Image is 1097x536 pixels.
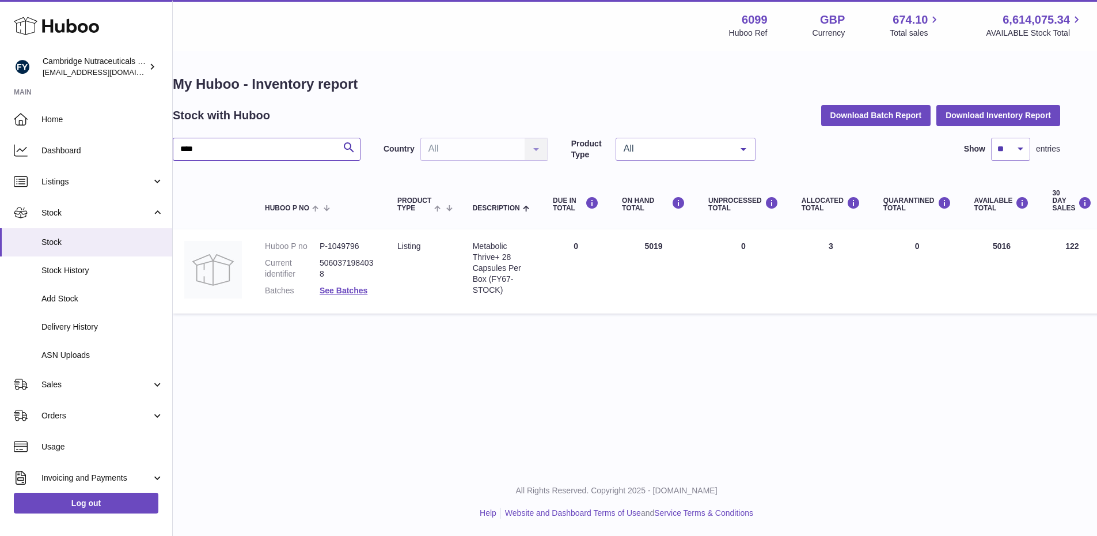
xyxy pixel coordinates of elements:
div: QUARANTINED Total [883,197,951,212]
span: Total sales [890,28,941,39]
a: Service Terms & Conditions [654,508,753,518]
span: Sales [41,379,151,390]
label: Product Type [571,138,610,160]
div: UNPROCESSED Total [708,197,779,212]
td: 5019 [610,229,697,314]
span: Add Stock [41,293,164,304]
td: 0 [541,229,610,314]
a: Website and Dashboard Terms of Use [505,508,641,518]
div: Huboo Ref [729,28,768,39]
dt: Batches [265,285,320,296]
div: AVAILABLE Total [974,197,1030,212]
span: ASN Uploads [41,350,164,361]
div: DUE IN TOTAL [553,197,599,212]
label: Country [384,144,415,154]
a: Help [480,508,496,518]
a: Log out [14,493,158,514]
dd: P-1049796 [320,241,374,252]
div: ALLOCATED Total [802,197,860,212]
span: listing [397,241,420,251]
img: product image [184,241,242,299]
span: Stock [41,207,151,218]
div: ON HAND Total [622,197,685,212]
strong: 6099 [742,12,768,28]
span: [EMAIL_ADDRESS][DOMAIN_NAME] [43,67,169,77]
span: 6,614,075.34 [1003,12,1070,28]
span: Product Type [397,197,431,212]
td: 0 [697,229,790,314]
h1: My Huboo - Inventory report [173,75,1060,93]
a: 674.10 Total sales [890,12,941,39]
dt: Current identifier [265,258,320,280]
a: See Batches [320,286,367,295]
strong: GBP [820,12,845,28]
span: Delivery History [41,322,164,333]
div: 30 DAY SALES [1052,190,1092,213]
td: 3 [790,229,872,314]
span: AVAILABLE Stock Total [986,28,1083,39]
span: 0 [915,241,920,251]
img: huboo@camnutra.com [14,58,31,76]
td: 5016 [963,229,1041,314]
dt: Huboo P no [265,241,320,252]
span: All [621,143,732,154]
span: Usage [41,441,164,452]
a: 6,614,075.34 AVAILABLE Stock Total [986,12,1083,39]
p: All Rights Reserved. Copyright 2025 - [DOMAIN_NAME] [164,485,1069,496]
span: Invoicing and Payments [41,473,151,484]
div: Cambridge Nutraceuticals Ltd [43,56,146,78]
li: and [501,508,753,519]
span: Home [41,114,164,125]
button: Download Inventory Report [936,105,1060,126]
span: Stock History [41,265,164,276]
span: Huboo P no [265,205,309,212]
dd: 5060371984038 [320,258,374,280]
div: Currency [813,28,845,39]
span: Description [473,205,520,212]
span: Stock [41,237,164,248]
span: Listings [41,176,151,187]
span: Orders [41,410,151,421]
span: entries [1036,144,1060,154]
span: 674.10 [893,12,928,28]
span: Dashboard [41,145,164,156]
div: Metabolic Thrive+ 28 Capsules Per Box (FY67-STOCK) [473,241,530,295]
button: Download Batch Report [821,105,931,126]
h2: Stock with Huboo [173,108,270,123]
label: Show [964,144,985,154]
